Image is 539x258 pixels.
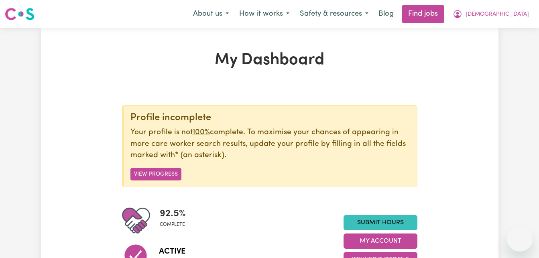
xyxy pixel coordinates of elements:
p: Your profile is not complete. To maximise your chances of appearing in more care worker search re... [130,127,411,162]
u: 100% [193,129,210,136]
button: How it works [234,6,295,23]
iframe: Button to launch messaging window [507,226,533,252]
span: an asterisk [175,152,224,159]
button: About us [188,6,234,23]
span: Active [159,246,195,258]
button: View Progress [130,168,181,180]
h1: My Dashboard [122,51,417,70]
div: Profile completeness: 92.5% [160,207,192,235]
a: Careseekers logo [5,5,35,23]
button: My Account [447,6,534,23]
a: Find jobs [402,5,444,23]
div: Profile incomplete [130,112,411,124]
button: My Account [344,233,417,249]
span: [DEMOGRAPHIC_DATA] [466,10,529,19]
span: complete [160,221,186,228]
a: Blog [374,5,399,23]
span: 92.5 % [160,207,186,221]
button: Safety & resources [295,6,374,23]
a: Submit Hours [344,215,417,230]
img: Careseekers logo [5,7,35,21]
